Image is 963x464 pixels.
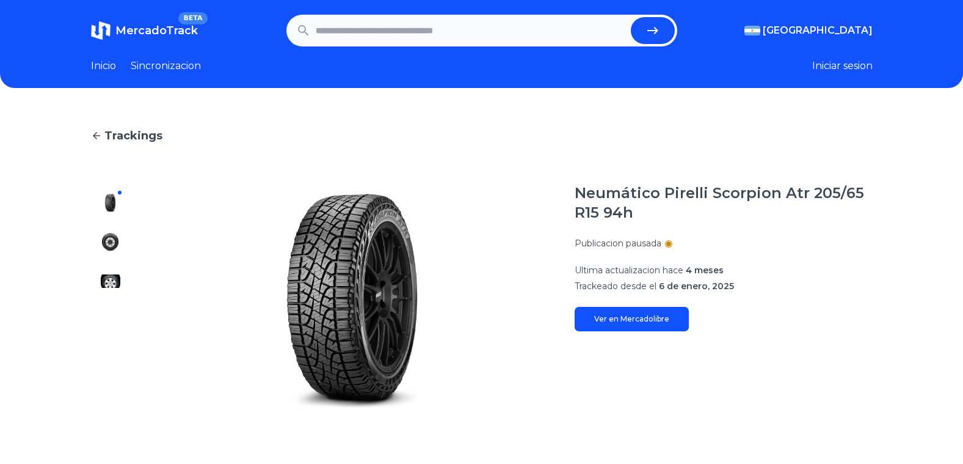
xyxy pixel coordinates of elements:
span: BETA [178,12,207,24]
span: 4 meses [686,265,724,276]
span: Ultima actualizacion hace [575,265,683,276]
span: Trackings [104,127,162,144]
img: Neumático Pirelli Scorpion Atr 205/65 R15 94h [101,193,120,213]
a: Trackings [91,127,873,144]
a: Inicio [91,59,116,73]
a: MercadoTrackBETA [91,21,198,40]
img: Neumático Pirelli Scorpion Atr 205/65 R15 94h [154,183,550,418]
img: Neumático Pirelli Scorpion Atr 205/65 R15 94h [101,271,120,291]
span: MercadoTrack [115,24,198,37]
button: [GEOGRAPHIC_DATA] [744,23,873,38]
img: Neumático Pirelli Scorpion Atr 205/65 R15 94h [101,232,120,252]
a: Ver en Mercadolibre [575,307,689,331]
p: Publicacion pausada [575,237,661,249]
img: Neumático Pirelli Scorpion Atr 205/65 R15 94h [101,389,120,408]
span: 6 de enero, 2025 [659,281,734,292]
span: [GEOGRAPHIC_DATA] [763,23,873,38]
img: Neumático Pirelli Scorpion Atr 205/65 R15 94h [101,350,120,369]
a: Sincronizacion [131,59,201,73]
img: MercadoTrack [91,21,111,40]
h1: Neumático Pirelli Scorpion Atr 205/65 R15 94h [575,183,873,223]
span: Trackeado desde el [575,281,656,292]
img: Argentina [744,26,760,35]
img: Neumático Pirelli Scorpion Atr 205/65 R15 94h [101,311,120,330]
button: Iniciar sesion [812,59,873,73]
